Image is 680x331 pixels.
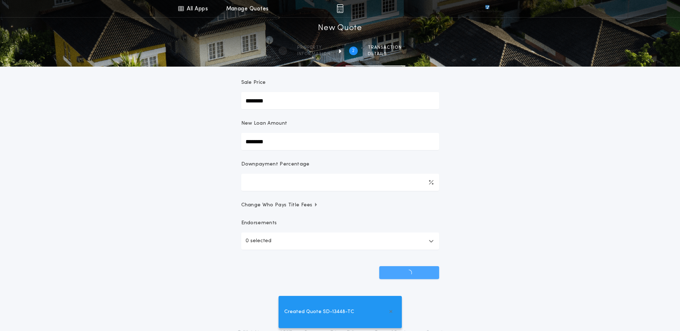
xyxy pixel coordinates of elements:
p: New Loan Amount [241,120,287,127]
button: 0 selected [241,232,439,250]
img: img [337,4,343,13]
p: 0 selected [246,237,271,245]
input: New Loan Amount [241,133,439,150]
span: Created Quote SD-13448-TC [284,308,354,316]
span: Change Who Pays Title Fees [241,202,318,209]
input: Sale Price [241,92,439,109]
p: Endorsements [241,220,439,227]
span: Property [297,45,331,51]
p: Sale Price [241,79,266,86]
img: vs-icon [472,5,502,12]
input: Downpayment Percentage [241,174,439,191]
span: details [368,51,402,57]
h2: 2 [352,48,355,54]
button: Change Who Pays Title Fees [241,202,439,209]
h1: New Quote [318,23,362,34]
span: Transaction [368,45,402,51]
span: information [297,51,331,57]
p: Downpayment Percentage [241,161,310,168]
